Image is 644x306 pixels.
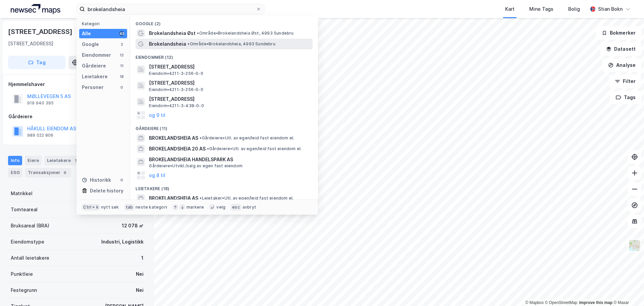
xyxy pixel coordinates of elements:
[207,146,209,151] span: •
[243,205,256,210] div: avbryt
[231,204,241,211] div: esc
[124,204,135,211] div: tab
[82,204,100,211] div: Ctrl + k
[130,16,318,28] div: Google (2)
[8,113,146,121] div: Gårdeiere
[8,56,66,69] button: Tag
[579,300,612,305] a: Improve this map
[149,163,243,169] span: Gårdeiere • Utvikl./salg av egen fast eiendom
[101,205,119,210] div: nytt søk
[610,274,644,306] div: Kontrollprogram for chat
[85,4,256,14] input: Søk på adresse, matrikkel, gårdeiere, leietakere eller personer
[596,26,641,40] button: Bokmerker
[119,85,124,90] div: 0
[82,40,99,48] div: Google
[529,5,553,13] div: Mine Tags
[119,52,124,58] div: 12
[27,100,54,106] div: 919 940 395
[119,31,124,36] div: 43
[187,41,275,47] span: Område • Brokelandsheia, 4993 Sundebru
[200,195,202,201] span: •
[11,206,38,214] div: Tomteareal
[82,21,127,26] div: Kategori
[8,168,22,177] div: ESG
[136,270,144,278] div: Nei
[136,286,144,294] div: Nei
[600,42,641,56] button: Datasett
[11,189,33,198] div: Matrikkel
[598,5,623,13] div: Stian Bokn
[149,87,203,92] span: Eiendom • 4211-3-256-0-0
[8,40,53,48] div: [STREET_ADDRESS]
[130,49,318,61] div: Eiendommer (12)
[130,181,318,193] div: Leietakere (18)
[149,145,206,153] span: BROKELANDSHEIA 20 AS
[525,300,544,305] a: Mapbox
[200,195,293,201] span: Leietaker • Utl. av egen/leid fast eiendom el.
[545,300,578,305] a: OpenStreetMap
[119,74,124,79] div: 18
[149,63,310,71] span: [STREET_ADDRESS]
[141,254,144,262] div: 1
[82,176,111,184] div: Historikk
[90,187,123,195] div: Delete history
[610,91,641,104] button: Tags
[25,168,71,177] div: Transaksjoner
[216,205,225,210] div: velg
[122,222,144,230] div: 12 078 ㎡
[11,254,49,262] div: Antall leietakere
[101,238,144,246] div: Industri, Logistikk
[11,4,60,14] img: logo.a4113a55bc3d86da70a041830d287a7e.svg
[207,146,302,151] span: Gårdeiere • Utl. av egen/leid fast eiendom el.
[27,133,53,138] div: 989 022 806
[82,83,104,91] div: Personer
[72,157,79,164] div: 1
[628,239,641,252] img: Z
[62,169,68,176] div: 6
[136,205,167,210] div: neste kategori
[610,274,644,306] iframe: Chat Widget
[149,71,203,76] span: Eiendom • 4211-3-256-0-0
[609,75,641,88] button: Filter
[8,156,22,165] div: Info
[149,111,165,119] button: og 9 til
[119,63,124,69] div: 11
[82,73,108,81] div: Leietakere
[200,135,202,140] span: •
[11,238,44,246] div: Eiendomstype
[186,205,204,210] div: markere
[82,30,91,38] div: Alle
[187,41,190,46] span: •
[149,171,165,179] button: og 8 til
[149,156,310,164] span: BROKELANDSHEIA HANDELSPARK AS
[149,194,198,202] span: BROKELANDSHEIA AS
[44,156,82,165] div: Leietakere
[200,135,294,141] span: Gårdeiere • Utl. av egen/leid fast eiendom el.
[149,95,310,103] span: [STREET_ADDRESS]
[8,26,74,37] div: [STREET_ADDRESS]
[11,270,33,278] div: Punktleie
[11,286,37,294] div: Festegrunn
[149,103,204,108] span: Eiendom • 4211-3-438-0-0
[149,134,198,142] span: BROKELANDSHEIA AS
[130,121,318,133] div: Gårdeiere (11)
[82,51,111,59] div: Eiendommer
[602,58,641,72] button: Analyse
[149,29,196,37] span: Brokelandsheia Øst
[82,62,106,70] div: Gårdeiere
[119,177,124,183] div: 0
[197,31,293,36] span: Område • Brokelandsheia Øst, 4993 Sundebru
[119,42,124,47] div: 2
[8,80,146,88] div: Hjemmelshaver
[568,5,580,13] div: Bolig
[11,222,49,230] div: Bruksareal (BRA)
[149,40,186,48] span: Brokelandsheia
[25,156,42,165] div: Eiere
[197,31,199,36] span: •
[505,5,515,13] div: Kart
[149,79,310,87] span: [STREET_ADDRESS]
